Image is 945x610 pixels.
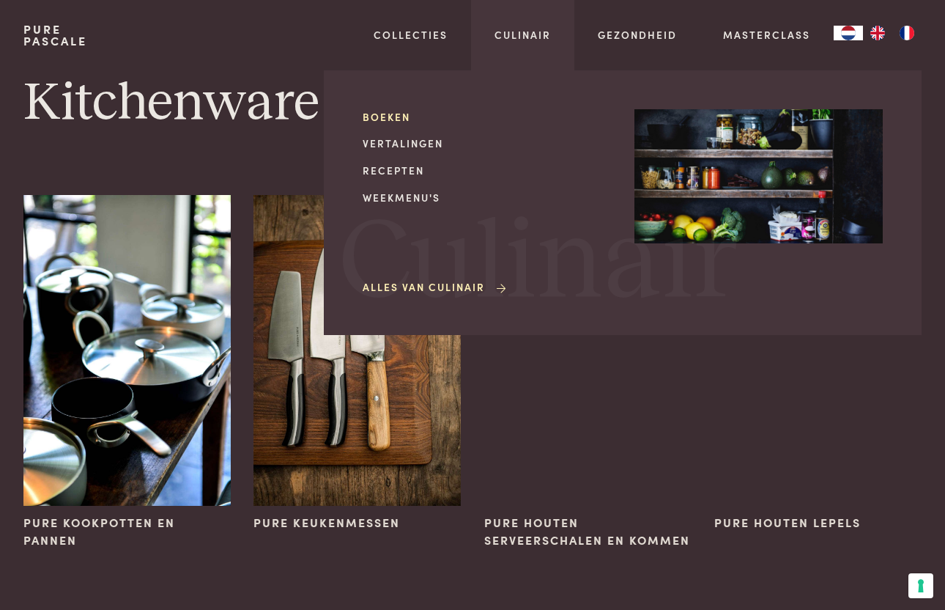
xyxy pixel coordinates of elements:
[598,27,677,43] a: Gezondheid
[23,195,231,548] a: Pure kookpotten en pannen Pure kookpotten en pannen
[23,70,922,136] h1: Kitchenware
[23,195,231,506] img: Pure kookpotten en pannen
[892,26,922,40] a: FR
[253,195,461,532] a: Pure keukenmessen Pure keukenmessen
[374,27,448,43] a: Collecties
[339,207,738,320] span: Culinair
[363,109,611,125] a: Boeken
[494,27,551,43] a: Culinair
[714,514,861,532] span: Pure houten lepels
[23,23,87,47] a: PurePascale
[723,27,810,43] a: Masterclass
[363,190,611,205] a: Weekmenu's
[834,26,863,40] a: NL
[484,514,692,549] span: Pure houten serveerschalen en kommen
[23,514,231,549] span: Pure kookpotten en pannen
[363,279,508,295] a: Alles van Culinair
[363,163,611,178] a: Recepten
[253,195,461,506] img: Pure keukenmessen
[363,136,611,151] a: Vertalingen
[634,109,883,244] img: Culinair
[484,195,692,548] a: Pure houten serveerschalen en kommen Pure houten serveerschalen en kommen
[863,26,892,40] a: EN
[714,195,922,532] a: Pure houten lepels Pure houten lepels
[834,26,922,40] aside: Language selected: Nederlands
[834,26,863,40] div: Language
[863,26,922,40] ul: Language list
[253,514,400,532] span: Pure keukenmessen
[908,573,933,598] button: Uw voorkeuren voor toestemming voor trackingtechnologieën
